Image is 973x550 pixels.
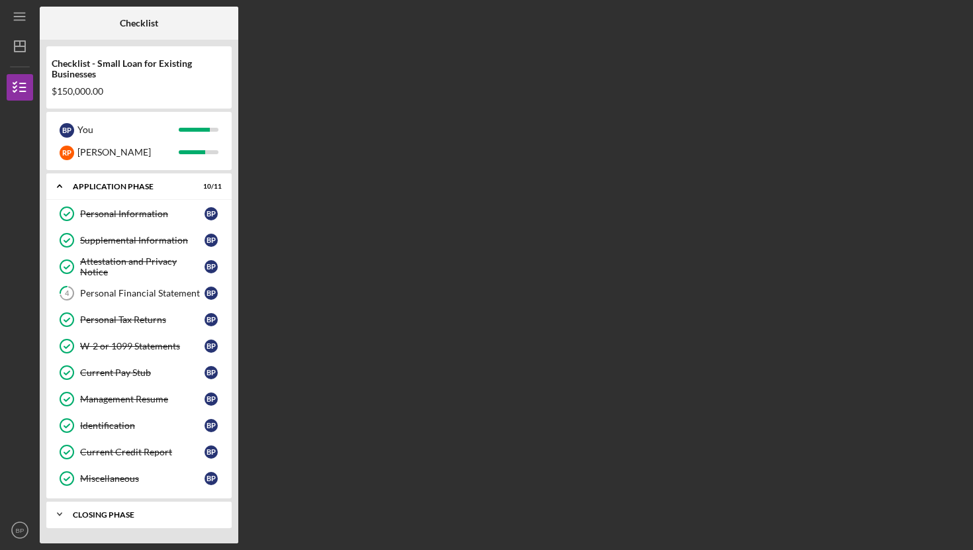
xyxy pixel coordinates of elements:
a: IdentificationBP [53,412,225,439]
a: W-2 or 1099 StatementsBP [53,333,225,359]
a: 4Personal Financial StatementBP [53,280,225,306]
div: B P [205,419,218,432]
div: Current Credit Report [80,447,205,457]
a: MiscellaneousBP [53,465,225,492]
div: B P [205,234,218,247]
div: Attestation and Privacy Notice [80,256,205,277]
div: You [77,118,179,141]
div: [PERSON_NAME] [77,141,179,163]
div: B P [205,392,218,406]
div: B P [205,445,218,459]
div: B P [205,287,218,300]
div: Personal Information [80,208,205,219]
a: Personal InformationBP [53,201,225,227]
div: 10 / 11 [198,183,222,191]
div: B P [205,260,218,273]
div: Application Phase [73,183,189,191]
a: Attestation and Privacy NoticeBP [53,253,225,280]
a: Management ResumeBP [53,386,225,412]
a: Personal Tax ReturnsBP [53,306,225,333]
text: BP [16,527,24,534]
div: B P [205,472,218,485]
div: B P [205,366,218,379]
div: R P [60,146,74,160]
div: B P [205,313,218,326]
div: Current Pay Stub [80,367,205,378]
div: Identification [80,420,205,431]
div: B P [205,340,218,353]
a: Current Credit ReportBP [53,439,225,465]
div: Personal Tax Returns [80,314,205,325]
div: Supplemental Information [80,235,205,246]
div: $150,000.00 [52,86,226,97]
div: Checklist - Small Loan for Existing Businesses [52,58,226,79]
div: Closing Phase [73,511,215,519]
div: B P [205,207,218,220]
a: Current Pay StubBP [53,359,225,386]
div: Management Resume [80,394,205,404]
div: W-2 or 1099 Statements [80,341,205,351]
div: B P [60,123,74,138]
div: Personal Financial Statement [80,288,205,298]
div: Miscellaneous [80,473,205,484]
tspan: 4 [65,289,69,298]
button: BP [7,517,33,543]
a: Supplemental InformationBP [53,227,225,253]
b: Checklist [120,18,158,28]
